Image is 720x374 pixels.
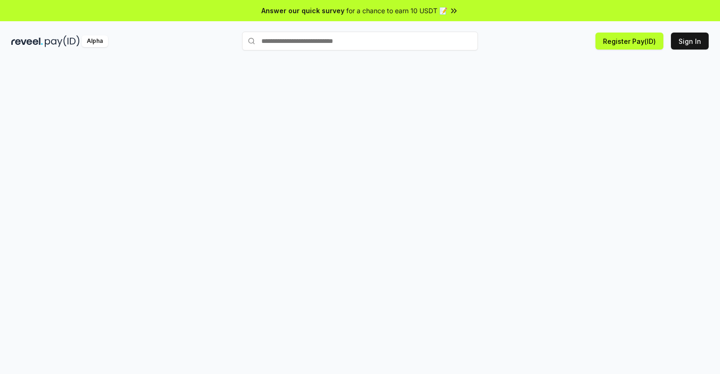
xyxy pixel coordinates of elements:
[261,6,344,16] span: Answer our quick survey
[595,33,663,50] button: Register Pay(ID)
[11,35,43,47] img: reveel_dark
[82,35,108,47] div: Alpha
[346,6,447,16] span: for a chance to earn 10 USDT 📝
[671,33,709,50] button: Sign In
[45,35,80,47] img: pay_id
